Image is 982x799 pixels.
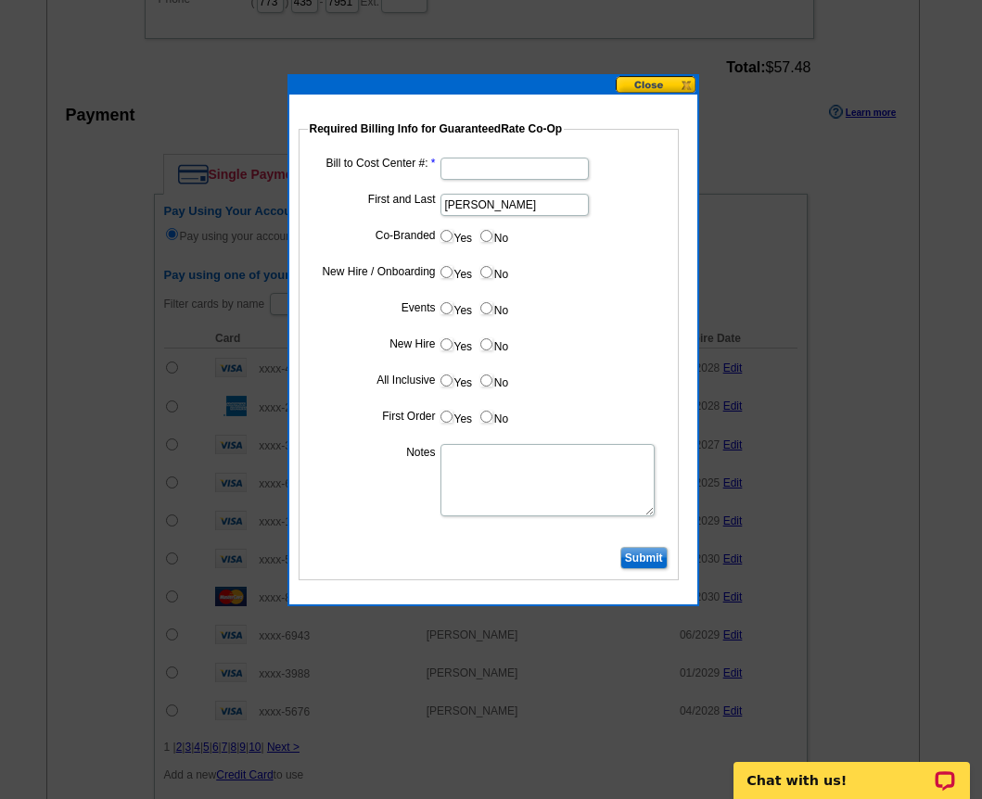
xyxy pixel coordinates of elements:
label: No [478,334,508,355]
label: All Inclusive [312,372,436,388]
label: No [478,406,508,427]
label: Yes [439,298,473,319]
input: Yes [440,411,453,423]
input: No [480,338,492,350]
label: Events [312,299,436,316]
label: No [478,261,508,283]
input: Yes [440,374,453,387]
input: No [480,411,492,423]
label: New Hire / Onboarding [312,263,436,280]
label: Yes [439,370,473,391]
label: Bill to Cost Center #: [312,155,436,171]
iframe: LiveChat chat widget [721,741,982,799]
label: Co-Branded [312,227,436,244]
input: Yes [440,266,453,278]
label: New Hire [312,336,436,352]
input: Yes [440,230,453,242]
input: No [480,230,492,242]
input: No [480,374,492,387]
label: Notes [312,444,436,461]
legend: Required Billing Info for GuaranteedRate Co-Op [308,120,565,137]
input: No [480,302,492,314]
input: Yes [440,302,453,314]
label: Yes [439,225,473,247]
label: Yes [439,334,473,355]
label: First and Last [312,191,436,208]
label: First Order [312,408,436,425]
input: Yes [440,338,453,350]
label: No [478,225,508,247]
input: No [480,266,492,278]
input: Submit [620,547,668,569]
label: Yes [439,406,473,427]
label: No [478,298,508,319]
label: No [478,370,508,391]
label: Yes [439,261,473,283]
